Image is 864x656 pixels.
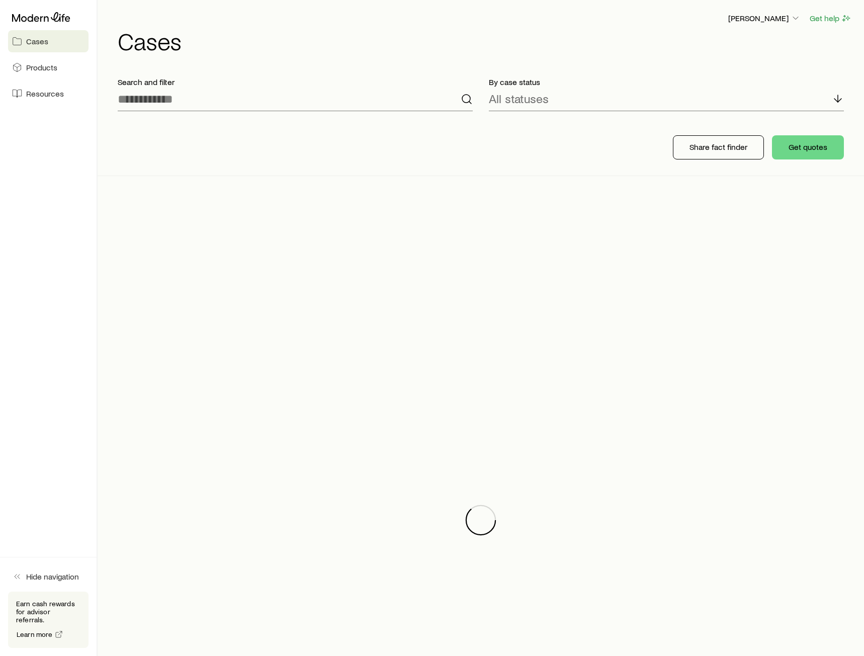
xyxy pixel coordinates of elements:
[8,56,89,78] a: Products
[809,13,852,24] button: Get help
[16,600,80,624] p: Earn cash rewards for advisor referrals.
[728,13,801,25] button: [PERSON_NAME]
[689,142,747,152] p: Share fact finder
[772,135,844,159] button: Get quotes
[118,77,473,87] p: Search and filter
[17,631,53,638] span: Learn more
[26,36,48,46] span: Cases
[8,83,89,105] a: Resources
[8,565,89,588] button: Hide navigation
[489,92,549,106] p: All statuses
[26,571,79,582] span: Hide navigation
[8,592,89,648] div: Earn cash rewards for advisor referrals.Learn more
[489,77,844,87] p: By case status
[26,62,57,72] span: Products
[728,13,801,23] p: [PERSON_NAME]
[673,135,764,159] button: Share fact finder
[118,29,852,53] h1: Cases
[8,30,89,52] a: Cases
[26,89,64,99] span: Resources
